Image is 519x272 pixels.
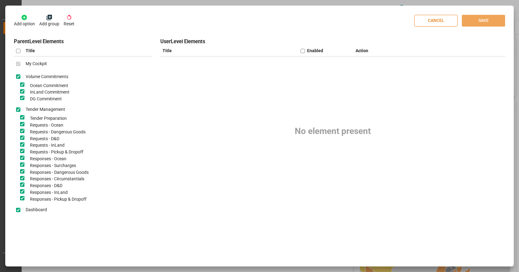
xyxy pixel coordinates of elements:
label: Requests - InLand [27,142,65,149]
label: InLand Commitment [27,89,70,95]
button: Add group [39,14,59,27]
div: Enabled [307,48,323,54]
label: Ocean Commitment [27,82,68,89]
button: Reset [64,14,74,27]
button: Add option [14,14,35,27]
label: Tender Management [23,106,65,113]
h3: User Level Elements [160,38,505,46]
label: Requests - Dangerous Goods [27,129,86,135]
button: CANCEL [414,15,458,27]
label: Responses - D&D [27,182,62,189]
label: Responses - Dangerous Goods [27,169,89,176]
label: Responses - InLand [27,189,68,196]
p: Add group [39,21,59,27]
label: Responses - Pickup & Dropoff [27,196,86,203]
label: Volume Commitments [23,73,69,80]
h3: Parent Level Elements [14,38,152,46]
button: SAVE [462,15,505,27]
label: My Cockpit [23,61,47,67]
label: Tender Preparation [27,115,67,122]
div: No element present [160,56,505,206]
p: Add option [14,21,35,27]
label: DG Commitment [27,96,62,102]
p: Reset [64,21,74,27]
div: Title [160,45,298,56]
label: Requests - Pickup & Dropoff [27,149,83,155]
div: Action [353,45,436,56]
span: Title [23,48,35,54]
label: Requests - Ocean [27,122,63,128]
label: Requests - D&D [27,136,59,142]
label: Responses - Surcharges [27,162,76,169]
label: Responses - Ocean [27,156,66,162]
label: Dashboard [23,207,47,213]
label: Responses - Circumstantials [27,176,84,182]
